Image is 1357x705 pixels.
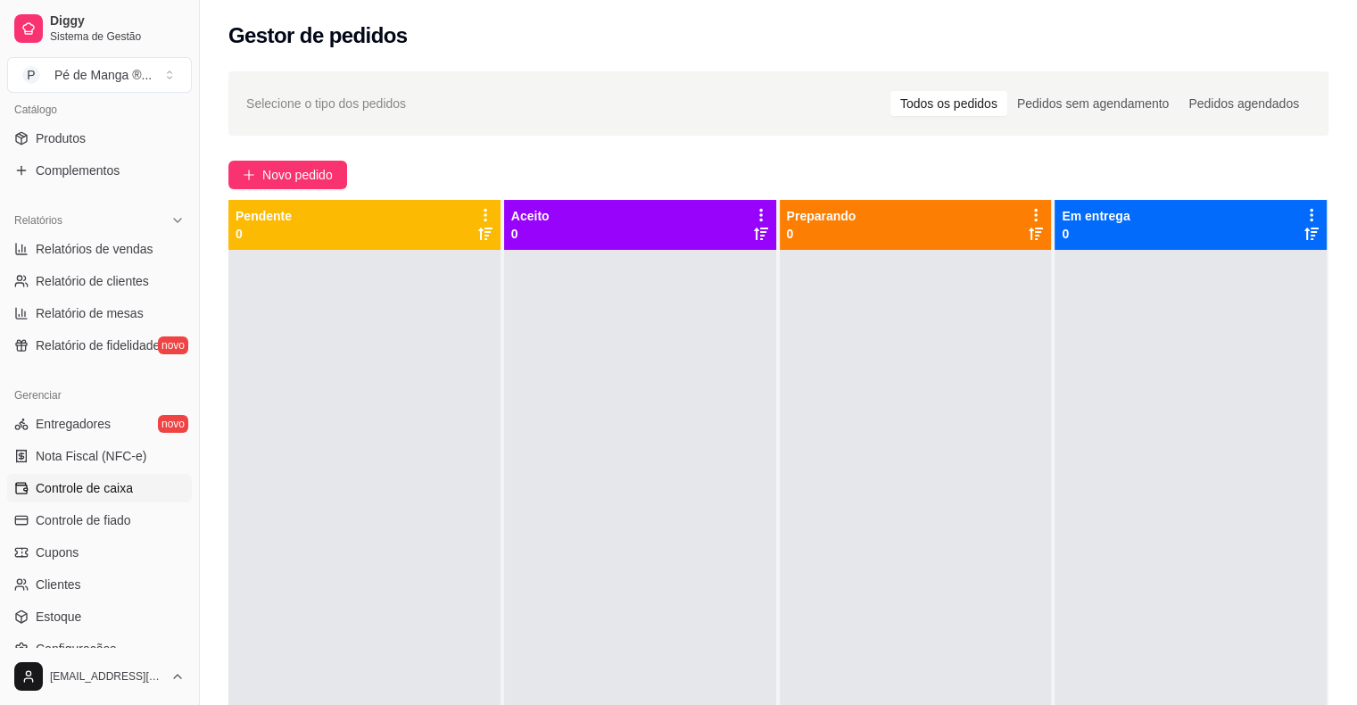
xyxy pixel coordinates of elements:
span: Clientes [36,576,81,593]
a: Controle de fiado [7,506,192,535]
a: Relatório de fidelidadenovo [7,331,192,360]
span: Relatório de mesas [36,304,144,322]
p: 0 [1062,225,1129,243]
div: Catálogo [7,95,192,124]
a: Relatório de clientes [7,267,192,295]
p: 0 [511,225,550,243]
span: Diggy [50,13,185,29]
a: Relatórios de vendas [7,235,192,263]
span: Configurações [36,640,116,658]
span: Relatórios [14,213,62,228]
span: Produtos [36,129,86,147]
span: plus [243,169,255,181]
span: P [22,66,40,84]
a: Cupons [7,538,192,567]
button: Novo pedido [228,161,347,189]
p: Em entrega [1062,207,1129,225]
span: Nota Fiscal (NFC-e) [36,447,146,465]
button: Select a team [7,57,192,93]
p: Preparando [787,207,856,225]
span: Cupons [36,543,79,561]
span: Complementos [36,162,120,179]
div: Todos os pedidos [890,91,1007,116]
div: Pedidos sem agendamento [1007,91,1179,116]
span: Selecione o tipo dos pedidos [246,94,406,113]
span: Sistema de Gestão [50,29,185,44]
div: Pedidos agendados [1179,91,1309,116]
span: Controle de caixa [36,479,133,497]
a: Controle de caixa [7,474,192,502]
a: Relatório de mesas [7,299,192,328]
span: Relatórios de vendas [36,240,153,258]
p: Aceito [511,207,550,225]
a: Complementos [7,156,192,185]
span: [EMAIL_ADDRESS][DOMAIN_NAME] [50,669,163,684]
span: Novo pedido [262,165,333,185]
div: Pé de Manga ® ... [54,66,152,84]
a: Configurações [7,634,192,663]
span: Estoque [36,608,81,626]
h2: Gestor de pedidos [228,21,408,50]
span: Controle de fiado [36,511,131,529]
a: Entregadoresnovo [7,410,192,438]
p: 0 [236,225,292,243]
div: Gerenciar [7,381,192,410]
p: 0 [787,225,856,243]
a: Nota Fiscal (NFC-e) [7,442,192,470]
a: Clientes [7,570,192,599]
p: Pendente [236,207,292,225]
a: Produtos [7,124,192,153]
span: Entregadores [36,415,111,433]
span: Relatório de fidelidade [36,336,160,354]
button: [EMAIL_ADDRESS][DOMAIN_NAME] [7,655,192,698]
a: DiggySistema de Gestão [7,7,192,50]
span: Relatório de clientes [36,272,149,290]
a: Estoque [7,602,192,631]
